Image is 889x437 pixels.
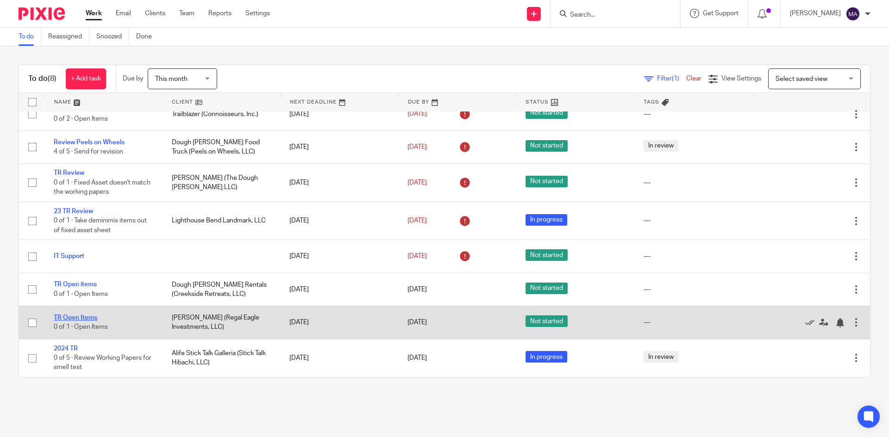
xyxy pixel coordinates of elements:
[19,28,41,46] a: To do
[644,351,678,363] span: In review
[54,217,147,234] span: 0 of 1 · Take deminimis items out of fixed asset sheet
[526,351,567,363] span: In progress
[163,306,281,339] td: [PERSON_NAME] (Regal Eagle Investments, LLC)
[407,179,427,186] span: [DATE]
[54,170,84,176] a: TR Review
[280,339,398,377] td: [DATE]
[208,9,232,18] a: Reports
[686,75,701,82] a: Clear
[644,252,743,261] div: ---
[86,9,102,18] a: Work
[790,9,841,18] p: [PERSON_NAME]
[280,130,398,163] td: [DATE]
[407,319,427,326] span: [DATE]
[407,355,427,361] span: [DATE]
[526,214,567,226] span: In progress
[644,318,743,327] div: ---
[526,107,568,119] span: Not started
[54,345,78,352] a: 2024 TR
[145,9,165,18] a: Clients
[155,76,188,82] span: This month
[721,75,761,82] span: View Settings
[163,98,281,130] td: Trailblazer (Connoisseurs, Inc.)
[526,176,568,187] span: Not started
[280,273,398,306] td: [DATE]
[163,130,281,163] td: Dough [PERSON_NAME] Food Truck (Peels on Wheels, LLC)
[54,324,108,330] span: 0 of 1 · Open Items
[569,11,652,19] input: Search
[54,355,151,371] span: 0 of 5 · Review Working Papers for smell test
[163,202,281,240] td: Lighthouse Bend Landmark, LLC
[526,283,568,294] span: Not started
[526,140,568,152] span: Not started
[526,315,568,327] span: Not started
[776,76,827,82] span: Select saved view
[54,281,97,288] a: TR Open items
[179,9,194,18] a: Team
[407,144,427,150] span: [DATE]
[644,140,678,152] span: In review
[245,9,270,18] a: Settings
[407,217,427,224] span: [DATE]
[407,253,427,259] span: [DATE]
[672,75,679,82] span: (1)
[644,110,743,119] div: ---
[407,111,427,117] span: [DATE]
[163,339,281,377] td: Alife Stick Talk Galleria (Stick Talk Hibachi, LLC)
[54,253,84,259] a: IT Support
[54,179,150,196] span: 0 of 1 · Fixed Asset doesn't match the working papers
[54,116,108,122] span: 0 of 2 · Open Items
[19,7,65,20] img: Pixie
[407,286,427,293] span: [DATE]
[116,9,131,18] a: Email
[703,10,739,17] span: Get Support
[123,74,143,83] p: Due by
[280,240,398,273] td: [DATE]
[136,28,159,46] a: Done
[526,249,568,261] span: Not started
[163,164,281,202] td: [PERSON_NAME] (The Dough [PERSON_NAME] LLC)
[48,75,56,82] span: (8)
[54,139,125,146] a: Review Peels on Wheels
[54,148,123,155] span: 4 of 5 · Send for revision
[644,285,743,294] div: ---
[48,28,89,46] a: Reassigned
[96,28,129,46] a: Snoozed
[845,6,860,21] img: svg%3E
[163,273,281,306] td: Dough [PERSON_NAME] Rentals (Creekside Retreats, LLC)
[280,164,398,202] td: [DATE]
[280,98,398,130] td: [DATE]
[66,68,106,89] a: + Add task
[54,291,108,297] span: 0 of 1 · Open Items
[805,318,819,327] a: Mark as done
[644,216,743,225] div: ---
[644,99,659,105] span: Tags
[280,202,398,240] td: [DATE]
[54,314,97,321] a: TR Open Items
[28,74,56,84] h1: To do
[657,75,686,82] span: Filter
[280,306,398,339] td: [DATE]
[54,208,93,215] a: 23 TR Review
[644,178,743,187] div: ---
